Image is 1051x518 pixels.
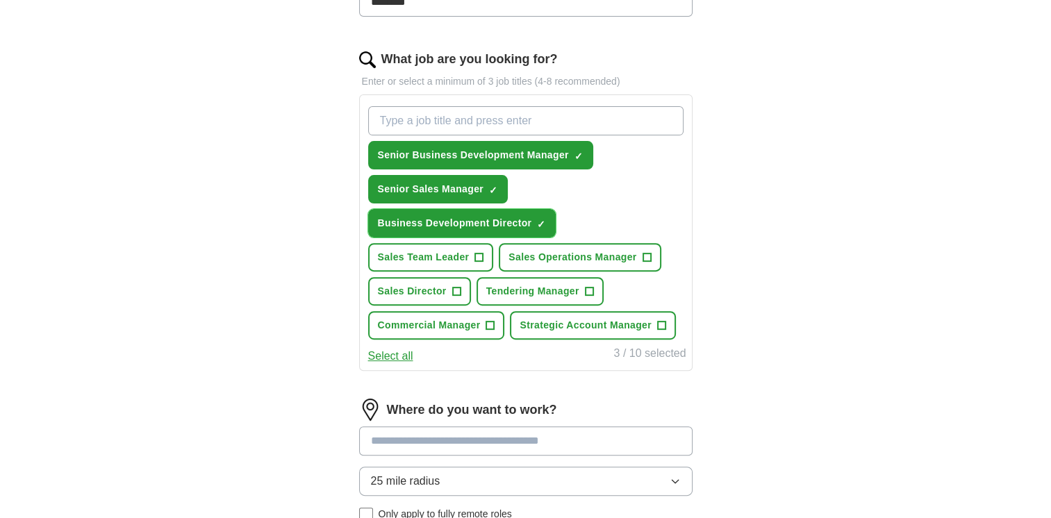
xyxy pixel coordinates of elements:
span: ✓ [489,185,497,196]
button: Tendering Manager [477,277,604,306]
button: Sales Operations Manager [499,243,661,271]
button: Business Development Director✓ [368,209,556,237]
span: Tendering Manager [486,284,579,299]
span: Sales Operations Manager [508,250,636,265]
button: Sales Team Leader [368,243,494,271]
span: Sales Director [378,284,447,299]
label: What job are you looking for? [381,50,558,69]
span: ✓ [537,219,545,230]
img: search.png [359,51,376,68]
input: Type a job title and press enter [368,106,684,135]
span: 25 mile radius [371,473,440,490]
button: Select all [368,348,413,365]
span: ✓ [574,151,583,162]
img: location.png [359,399,381,421]
button: Senior Business Development Manager✓ [368,141,593,169]
span: Sales Team Leader [378,250,470,265]
span: Strategic Account Manager [520,318,652,333]
button: Senior Sales Manager✓ [368,175,508,203]
button: Sales Director [368,277,471,306]
button: Strategic Account Manager [510,311,676,340]
button: 25 mile radius [359,467,693,496]
span: Senior Business Development Manager [378,148,569,162]
span: Commercial Manager [378,318,481,333]
label: Where do you want to work? [387,401,557,419]
p: Enter or select a minimum of 3 job titles (4-8 recommended) [359,74,693,89]
div: 3 / 10 selected [613,345,686,365]
span: Senior Sales Manager [378,182,484,197]
span: Business Development Director [378,216,532,231]
button: Commercial Manager [368,311,505,340]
